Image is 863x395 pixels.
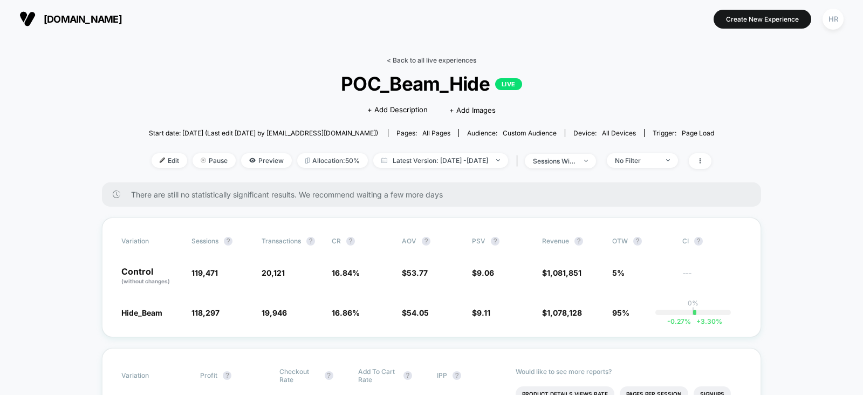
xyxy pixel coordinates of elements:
[131,190,739,199] span: There are still no statistically significant results. We recommend waiting a few more days
[279,367,319,384] span: Checkout Rate
[666,159,670,161] img: end
[437,371,447,379] span: IPP
[224,237,232,246] button: ?
[19,11,36,27] img: Visually logo
[191,308,220,317] span: 118,297
[682,129,714,137] span: Page Load
[477,268,494,277] span: 9.06
[381,158,387,163] img: calendar
[503,129,557,137] span: Custom Audience
[407,308,429,317] span: 54.05
[152,153,187,168] span: Edit
[633,237,642,246] button: ?
[332,308,360,317] span: 16.86 %
[223,371,231,380] button: ?
[177,72,686,95] span: POC_Beam_Hide
[422,129,450,137] span: all pages
[387,56,476,64] a: < Back to all live experiences
[533,157,576,165] div: sessions with impression
[612,237,672,246] span: OTW
[262,268,285,277] span: 20,121
[200,371,217,379] span: Profit
[201,158,206,163] img: end
[297,153,368,168] span: Allocation: 50%
[403,371,412,380] button: ?
[121,237,181,246] span: Variation
[653,129,714,137] div: Trigger:
[396,129,450,137] div: Pages:
[516,367,742,376] p: Would like to see more reports?
[612,268,625,277] span: 5%
[191,237,218,245] span: Sessions
[367,105,428,115] span: + Add Description
[612,308,629,317] span: 95%
[332,268,360,277] span: 16.84 %
[513,153,525,169] span: |
[160,158,165,163] img: edit
[193,153,236,168] span: Pause
[565,129,644,137] span: Device:
[422,237,430,246] button: ?
[467,129,557,137] div: Audience:
[477,308,490,317] span: 9.11
[306,237,315,246] button: ?
[453,371,461,380] button: ?
[694,237,703,246] button: ?
[682,270,742,285] span: ---
[402,237,416,245] span: AOV
[16,10,125,28] button: [DOMAIN_NAME]
[542,308,582,317] span: $
[496,159,500,161] img: end
[241,153,292,168] span: Preview
[407,268,428,277] span: 53.77
[44,13,122,25] span: [DOMAIN_NAME]
[332,237,341,245] span: CR
[449,106,496,114] span: + Add Images
[346,237,355,246] button: ?
[325,371,333,380] button: ?
[584,160,588,162] img: end
[402,268,428,277] span: $
[373,153,508,168] span: Latest Version: [DATE] - [DATE]
[491,237,499,246] button: ?
[121,267,181,285] p: Control
[682,237,742,246] span: CI
[305,158,310,164] img: rebalance
[358,367,398,384] span: Add To Cart Rate
[542,268,581,277] span: $
[823,9,844,30] div: HR
[402,308,429,317] span: $
[667,317,691,325] span: -0.27 %
[121,367,181,384] span: Variation
[602,129,636,137] span: all devices
[615,156,658,165] div: No Filter
[149,129,378,137] span: Start date: [DATE] (Last edit [DATE] by [EMAIL_ADDRESS][DOMAIN_NAME])
[574,237,583,246] button: ?
[542,237,569,245] span: Revenue
[714,10,811,29] button: Create New Experience
[819,8,847,30] button: HR
[262,237,301,245] span: Transactions
[547,268,581,277] span: 1,081,851
[472,237,485,245] span: PSV
[696,317,701,325] span: +
[191,268,218,277] span: 119,471
[121,308,162,317] span: Hide_Beam
[547,308,582,317] span: 1,078,128
[262,308,287,317] span: 19,946
[121,278,170,284] span: (without changes)
[495,78,522,90] p: LIVE
[472,268,494,277] span: $
[688,299,698,307] p: 0%
[472,308,490,317] span: $
[692,307,694,315] p: |
[691,317,722,325] span: 3.30 %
